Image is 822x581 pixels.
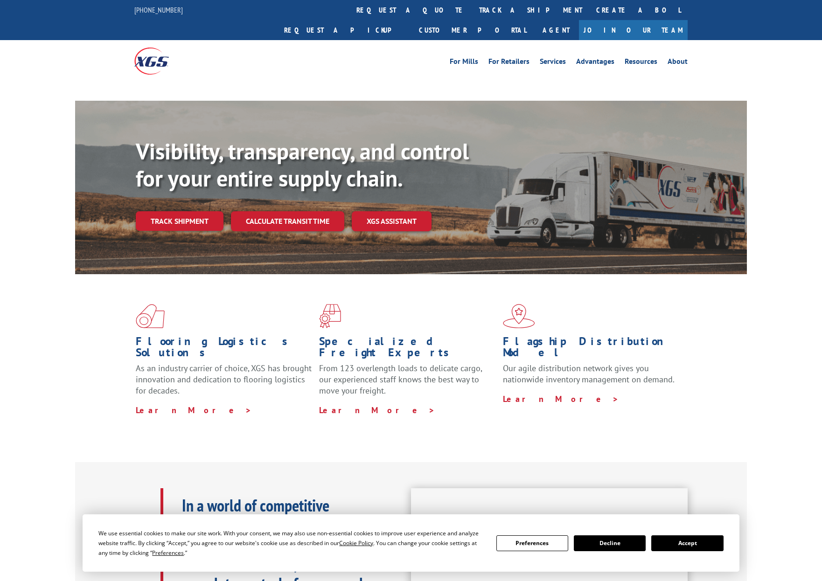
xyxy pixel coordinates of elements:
[503,363,675,385] span: Our agile distribution network gives you nationwide inventory management on demand.
[488,58,529,68] a: For Retailers
[352,211,432,231] a: XGS ASSISTANT
[136,363,312,396] span: As an industry carrier of choice, XGS has brought innovation and dedication to flooring logistics...
[339,539,373,547] span: Cookie Policy
[136,137,469,193] b: Visibility, transparency, and control for your entire supply chain.
[231,211,344,231] a: Calculate transit time
[98,528,485,558] div: We use essential cookies to make our site work. With your consent, we may also use non-essential ...
[579,20,688,40] a: Join Our Team
[319,363,495,404] p: From 123 overlength loads to delicate cargo, our experienced staff knows the best way to move you...
[576,58,614,68] a: Advantages
[574,535,646,551] button: Decline
[319,336,495,363] h1: Specialized Freight Experts
[277,20,412,40] a: Request a pickup
[625,58,657,68] a: Resources
[503,304,535,328] img: xgs-icon-flagship-distribution-model-red
[651,535,723,551] button: Accept
[503,336,679,363] h1: Flagship Distribution Model
[668,58,688,68] a: About
[136,211,223,231] a: Track shipment
[152,549,184,557] span: Preferences
[134,5,183,14] a: [PHONE_NUMBER]
[503,394,619,404] a: Learn More >
[412,20,533,40] a: Customer Portal
[319,304,341,328] img: xgs-icon-focused-on-flooring-red
[136,405,252,415] a: Learn More >
[496,535,568,551] button: Preferences
[136,304,165,328] img: xgs-icon-total-supply-chain-intelligence-red
[319,405,435,415] a: Learn More >
[450,58,478,68] a: For Mills
[136,336,312,363] h1: Flooring Logistics Solutions
[83,514,739,572] div: Cookie Consent Prompt
[540,58,566,68] a: Services
[533,20,579,40] a: Agent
